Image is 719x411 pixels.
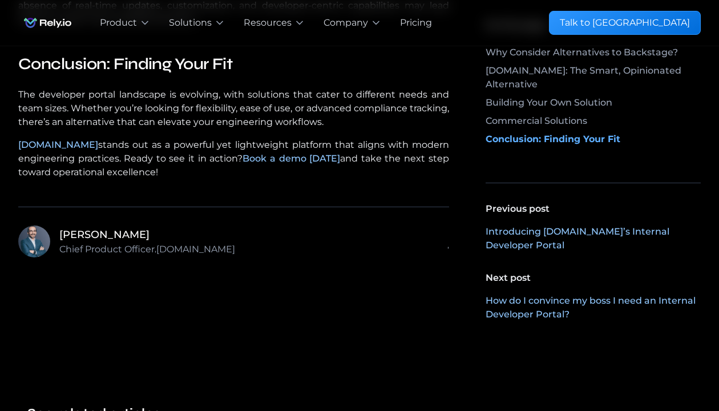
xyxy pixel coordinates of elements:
[156,243,235,256] div: [DOMAIN_NAME]
[100,16,137,30] div: Product
[549,11,701,35] a: Talk to [GEOGRAPHIC_DATA]
[486,96,701,114] a: Building Your Own Solution
[59,227,150,243] a: [PERSON_NAME]
[18,54,449,74] h4: Conclusion: Finding Your Fit
[59,243,155,256] div: Chief Product Officer
[400,16,432,30] a: Pricing
[486,114,701,132] a: Commercial Solutions
[486,225,701,252] a: Introducing [DOMAIN_NAME]’s Internal Developer Portal
[560,16,690,30] div: Talk to [GEOGRAPHIC_DATA]
[243,153,340,164] a: Book a demo [DATE]
[486,202,550,216] div: Previous post
[486,271,531,285] div: Next post
[155,243,156,255] div: ,
[486,46,701,64] a: Why Consider Alternatives to Backstage?
[18,11,77,34] a: home
[18,139,98,150] a: [DOMAIN_NAME]
[244,16,292,30] div: Resources
[18,225,50,257] img: Samir Brizini
[486,132,701,151] a: Conclusion: Finding Your Fit
[447,239,449,251] div: ,
[18,138,449,179] p: stands out as a powerful yet lightweight platform that aligns with modern engineering practices. ...
[169,16,212,30] div: Solutions
[18,88,449,129] p: The developer portal landscape is evolving, with solutions that cater to different needs and team...
[18,11,77,34] img: Rely.io logo
[486,294,701,321] a: How do I convince my boss I need an Internal Developer Portal?
[324,16,368,30] div: Company
[644,336,703,395] iframe: Chatbot
[486,64,701,96] a: [DOMAIN_NAME]: The Smart, Opinionated Alternative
